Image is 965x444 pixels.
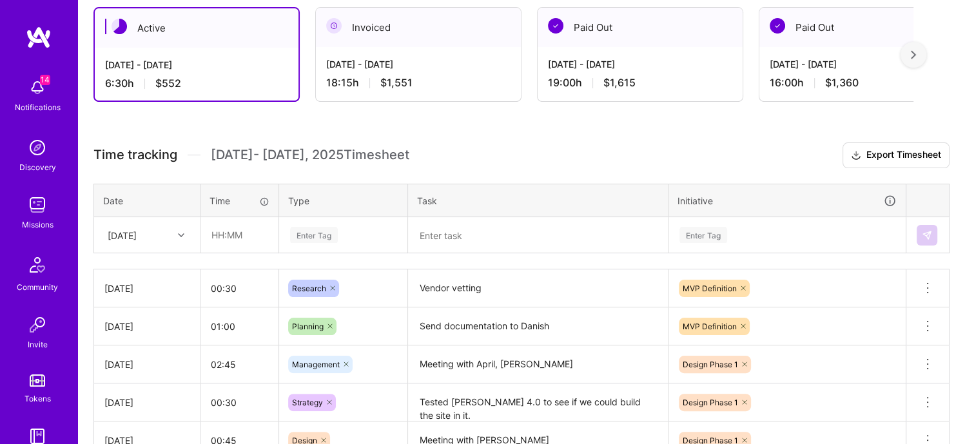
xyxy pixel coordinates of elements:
[104,396,190,409] div: [DATE]
[409,271,667,306] textarea: Vendor vetting
[17,280,58,294] div: Community
[155,77,181,90] span: $552
[200,271,278,305] input: HH:MM
[326,57,511,71] div: [DATE] - [DATE]
[409,385,667,420] textarea: Tested [PERSON_NAME] 4.0 to see if we could build the site in it.
[24,192,50,218] img: teamwork
[93,147,177,163] span: Time tracking
[683,360,738,369] span: Design Phase 1
[210,194,269,208] div: Time
[104,282,190,295] div: [DATE]
[292,398,323,407] span: Strategy
[28,338,48,351] div: Invite
[22,249,53,280] img: Community
[108,228,137,242] div: [DATE]
[211,147,409,163] span: [DATE] - [DATE] , 2025 Timesheet
[677,193,897,208] div: Initiative
[548,76,732,90] div: 19:00 h
[112,19,127,34] img: Active
[548,57,732,71] div: [DATE] - [DATE]
[201,218,278,252] input: HH:MM
[316,8,521,47] div: Invoiced
[94,184,200,217] th: Date
[683,398,738,407] span: Design Phase 1
[292,284,326,293] span: Research
[40,75,50,85] span: 14
[409,309,667,344] textarea: Send documentation to Danish
[922,230,932,240] img: Submit
[24,392,51,405] div: Tokens
[851,149,861,162] i: icon Download
[770,57,954,71] div: [DATE] - [DATE]
[759,8,964,47] div: Paid Out
[408,184,668,217] th: Task
[770,18,785,34] img: Paid Out
[409,347,667,382] textarea: Meeting with April, [PERSON_NAME]
[911,50,916,59] img: right
[843,142,950,168] button: Export Timesheet
[24,75,50,101] img: bell
[26,26,52,49] img: logo
[770,76,954,90] div: 16:00 h
[326,76,511,90] div: 18:15 h
[19,160,56,174] div: Discovery
[200,347,278,381] input: HH:MM
[825,76,859,90] span: $1,360
[292,322,324,331] span: Planning
[326,18,342,34] img: Invoiced
[24,312,50,338] img: Invite
[292,360,340,369] span: Management
[105,58,288,72] div: [DATE] - [DATE]
[105,77,288,90] div: 6:30 h
[679,225,727,245] div: Enter Tag
[548,18,563,34] img: Paid Out
[683,322,737,331] span: MVP Definition
[178,232,184,238] i: icon Chevron
[200,385,278,420] input: HH:MM
[104,358,190,371] div: [DATE]
[30,374,45,387] img: tokens
[95,8,298,48] div: Active
[24,135,50,160] img: discovery
[104,320,190,333] div: [DATE]
[15,101,61,114] div: Notifications
[380,76,413,90] span: $1,551
[538,8,743,47] div: Paid Out
[290,225,338,245] div: Enter Tag
[22,218,54,231] div: Missions
[603,76,636,90] span: $1,615
[683,284,737,293] span: MVP Definition
[200,309,278,343] input: HH:MM
[279,184,408,217] th: Type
